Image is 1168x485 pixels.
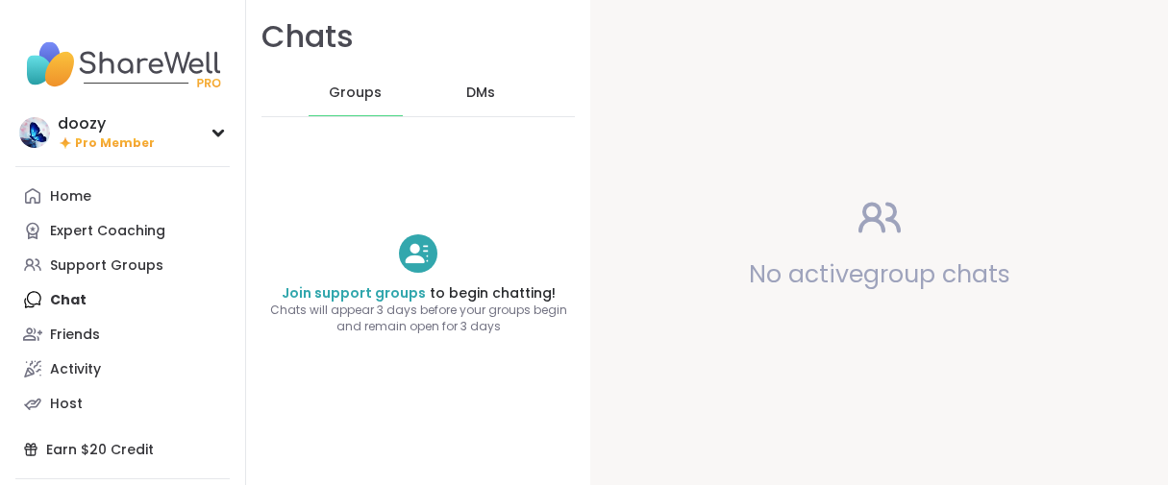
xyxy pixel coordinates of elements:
[15,213,230,248] a: Expert Coaching
[58,113,155,134] div: doozy
[50,395,83,414] div: Host
[15,248,230,282] a: Support Groups
[15,317,230,352] a: Friends
[15,31,230,98] img: ShareWell Nav Logo
[50,360,101,379] div: Activity
[246,303,590,335] span: Chats will appear 3 days before your groups begin and remain open for 3 days
[282,283,426,303] a: Join support groups
[15,386,230,421] a: Host
[15,179,230,213] a: Home
[15,432,230,467] div: Earn $20 Credit
[50,326,100,345] div: Friends
[246,284,590,303] h4: to begin chatting!
[50,187,91,206] div: Home
[261,15,354,59] h1: Chats
[19,117,50,148] img: doozy
[50,256,163,276] div: Support Groups
[75,135,155,152] span: Pro Member
[15,352,230,386] a: Activity
[329,84,382,103] span: Groups
[50,222,165,241] div: Expert Coaching
[749,257,1010,291] span: No active group chats
[466,84,495,103] span: DMs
